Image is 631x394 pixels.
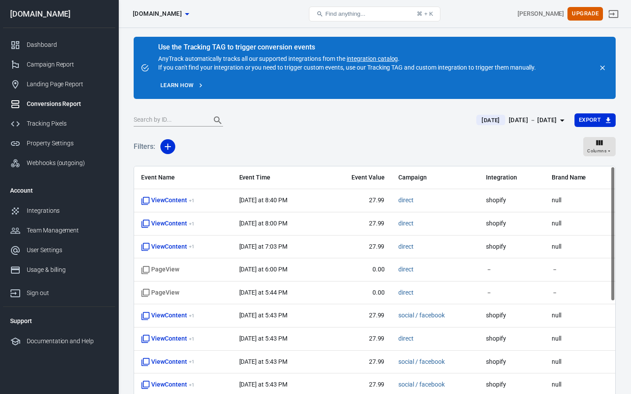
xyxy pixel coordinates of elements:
span: direct [398,288,414,297]
span: shopify [486,358,537,366]
span: 27.99 [330,358,385,366]
span: social / facebook [398,311,444,320]
time: 2025-09-05T19:03:18-04:00 [239,243,287,250]
span: social / facebook [398,380,444,389]
div: Conversions Report [27,99,108,109]
a: direct [398,335,414,342]
span: Standard event name [141,288,179,297]
span: Standard event name [141,265,179,274]
li: Support [3,310,115,331]
a: Conversions Report [3,94,115,114]
span: Event Name [141,173,225,182]
time: 2025-09-05T18:00:20-04:00 [239,266,287,273]
div: Dashboard [27,40,108,49]
time: 2025-09-05T17:43:58-04:00 [239,335,287,342]
button: [DOMAIN_NAME] [129,6,192,22]
sup: + 1 [189,221,195,227]
button: Find anything...⌘ + K [309,7,440,21]
h5: Filters: [134,133,155,161]
a: Webhooks (outgoing) [3,153,115,173]
span: social / facebook [398,358,444,366]
span: 27.99 [330,243,385,251]
div: User Settings [27,246,108,255]
sup: + 1 [189,359,195,365]
time: 2025-09-05T20:40:01-04:00 [239,197,287,204]
button: Columns [583,137,616,156]
span: direct [398,219,414,228]
a: Campaign Report [3,55,115,74]
span: [DATE] [478,116,503,125]
sup: + 1 [189,313,195,319]
time: 2025-09-05T17:43:59-04:00 [239,312,287,319]
a: Tracking Pixels [3,114,115,134]
div: Documentation and Help [27,337,108,346]
span: null [552,243,608,251]
span: ViewContent [141,380,194,389]
a: direct [398,266,414,273]
span: － [552,288,608,297]
span: null [552,358,608,366]
a: Dashboard [3,35,115,55]
a: Landing Page Report [3,74,115,94]
span: shopify [486,196,537,205]
button: [DATE][DATE] － [DATE] [469,113,574,127]
span: null [552,311,608,320]
span: null [552,334,608,343]
span: shopify [486,334,537,343]
button: close [596,62,609,74]
span: everjoy.shop [133,8,182,19]
a: integration catalog [347,55,398,62]
span: direct [398,334,414,343]
span: shopify [486,380,537,389]
div: AnyTrack automatically tracks all our supported integrations from the . If you can't find your in... [158,44,536,72]
a: Integrations [3,201,115,221]
span: null [552,196,608,205]
sup: + 1 [189,243,195,250]
time: 2025-09-05T20:00:34-04:00 [239,220,287,227]
span: － [552,265,608,274]
span: Integration [486,173,537,182]
div: Team Management [27,226,108,235]
input: Search by ID... [134,115,204,126]
span: shopify [486,219,537,228]
a: Sign out [603,4,624,25]
span: direct [398,196,414,205]
span: Columns [587,147,606,155]
time: 2025-09-05T17:43:27-04:00 [239,358,287,365]
div: Tracking Pixels [27,119,108,128]
sup: + 1 [189,382,195,388]
a: social / facebook [398,381,444,388]
span: 27.99 [330,219,385,228]
a: Team Management [3,221,115,240]
li: Account [3,180,115,201]
span: null [552,219,608,228]
a: direct [398,220,414,227]
time: 2025-09-05T17:44:02-04:00 [239,289,287,296]
button: Search [207,110,228,131]
span: 27.99 [330,311,385,320]
span: ViewContent [141,243,194,251]
div: Sign out [27,288,108,298]
a: Usage & billing [3,260,115,280]
div: Webhooks (outgoing) [27,158,108,168]
span: shopify [486,311,537,320]
a: User Settings [3,240,115,260]
a: Learn how [158,79,206,92]
span: 27.99 [330,196,385,205]
span: ViewContent [141,311,194,320]
button: Export [574,113,616,127]
a: Property Settings [3,134,115,153]
span: direct [398,265,414,274]
span: shopify [486,243,537,251]
span: null [552,380,608,389]
span: Event Value [330,173,385,182]
time: 2025-09-05T17:43:24-04:00 [239,381,287,388]
a: direct [398,197,414,204]
div: Account id: JnNNYHrQ [518,9,564,18]
span: ViewContent [141,358,194,366]
span: － [486,288,537,297]
div: Usage & billing [27,265,108,274]
a: social / facebook [398,312,444,319]
span: ViewContent [141,334,194,343]
div: Use the Tracking TAG to trigger conversion events [158,43,536,52]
